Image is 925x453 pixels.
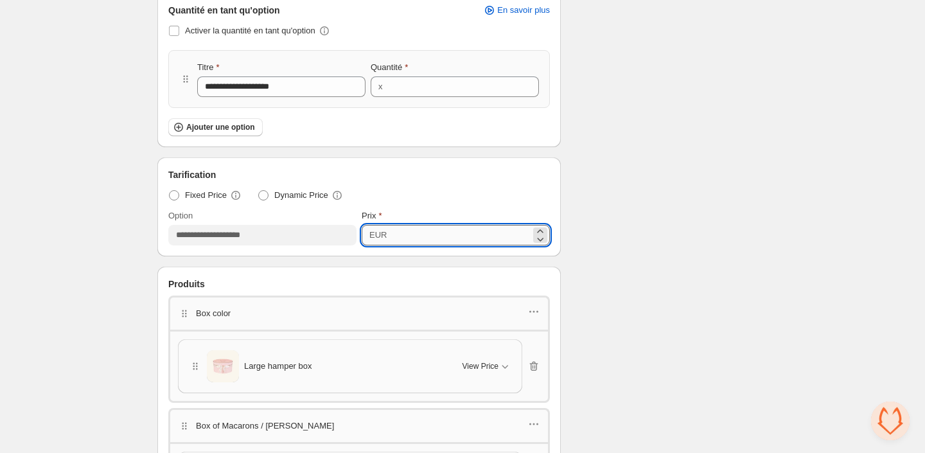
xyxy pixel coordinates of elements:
a: En savoir plus [475,1,558,19]
div: Open chat [871,402,910,440]
span: Quantité en tant qu'option [168,4,280,17]
span: Large hamper box [244,360,312,373]
span: Activer la quantité en tant qu'option [185,26,315,35]
label: Option [168,209,193,222]
label: Prix [362,209,382,222]
span: Tarification [168,168,216,181]
img: Large hamper box [207,347,239,386]
span: En savoir plus [497,5,550,15]
p: Box of Macarons / [PERSON_NAME] [196,420,334,432]
span: View Price [463,361,498,371]
label: Titre [197,61,220,74]
span: Fixed Price [185,189,227,202]
span: Dynamic Price [274,189,328,202]
div: EUR [369,229,387,242]
label: Quantité [371,61,408,74]
p: Box color [196,307,231,320]
div: x [378,80,383,93]
span: Produits [168,278,205,290]
button: Ajouter une option [168,118,263,136]
span: Ajouter une option [186,122,255,132]
button: View Price [455,356,519,377]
